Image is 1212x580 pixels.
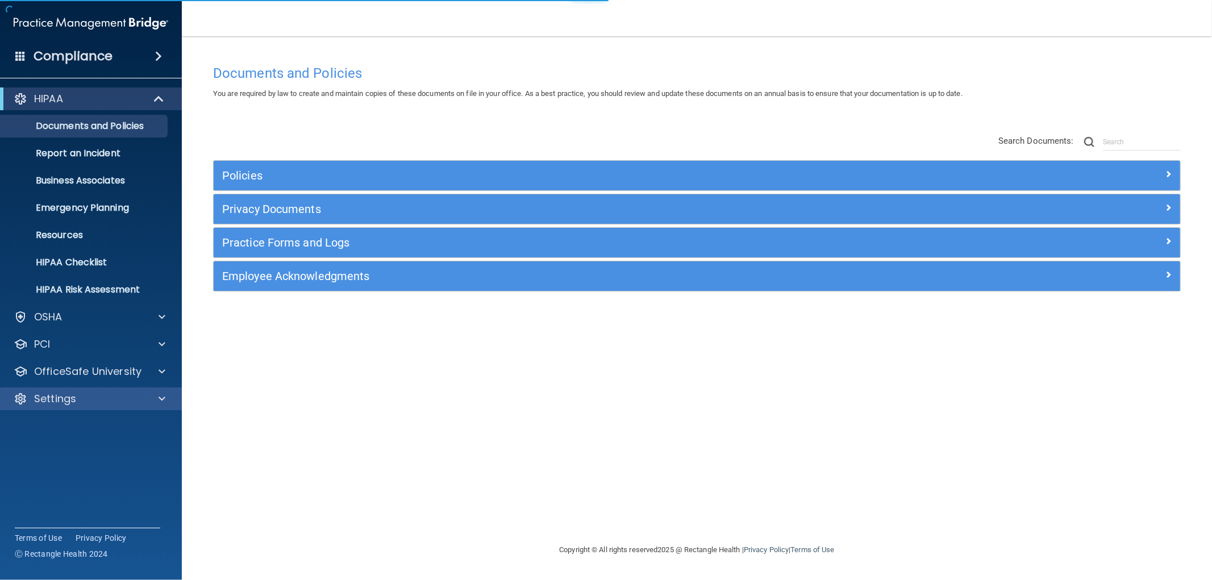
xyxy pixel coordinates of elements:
[14,365,165,378] a: OfficeSafe University
[14,12,168,35] img: PMB logo
[7,257,163,268] p: HIPAA Checklist
[15,548,108,560] span: Ⓒ Rectangle Health 2024
[998,136,1074,146] span: Search Documents:
[790,545,834,554] a: Terms of Use
[222,233,1172,252] a: Practice Forms and Logs
[34,48,113,64] h4: Compliance
[34,392,76,406] p: Settings
[222,166,1172,185] a: Policies
[222,270,930,282] h5: Employee Acknowledgments
[222,200,1172,218] a: Privacy Documents
[7,175,163,186] p: Business Associates
[1084,137,1094,147] img: ic-search.3b580494.png
[14,392,165,406] a: Settings
[7,230,163,241] p: Resources
[15,532,62,544] a: Terms of Use
[34,365,141,378] p: OfficeSafe University
[222,169,930,182] h5: Policies
[76,532,127,544] a: Privacy Policy
[7,148,163,159] p: Report an Incident
[744,545,789,554] a: Privacy Policy
[213,89,963,98] span: You are required by law to create and maintain copies of these documents on file in your office. ...
[213,66,1181,81] h4: Documents and Policies
[34,310,63,324] p: OSHA
[1103,133,1181,151] input: Search
[14,337,165,351] a: PCI
[222,203,930,215] h5: Privacy Documents
[490,532,905,568] div: Copyright © All rights reserved 2025 @ Rectangle Health | |
[14,92,165,106] a: HIPAA
[14,310,165,324] a: OSHA
[34,92,63,106] p: HIPAA
[34,337,50,351] p: PCI
[7,120,163,132] p: Documents and Policies
[222,267,1172,285] a: Employee Acknowledgments
[7,284,163,295] p: HIPAA Risk Assessment
[222,236,930,249] h5: Practice Forms and Logs
[7,202,163,214] p: Emergency Planning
